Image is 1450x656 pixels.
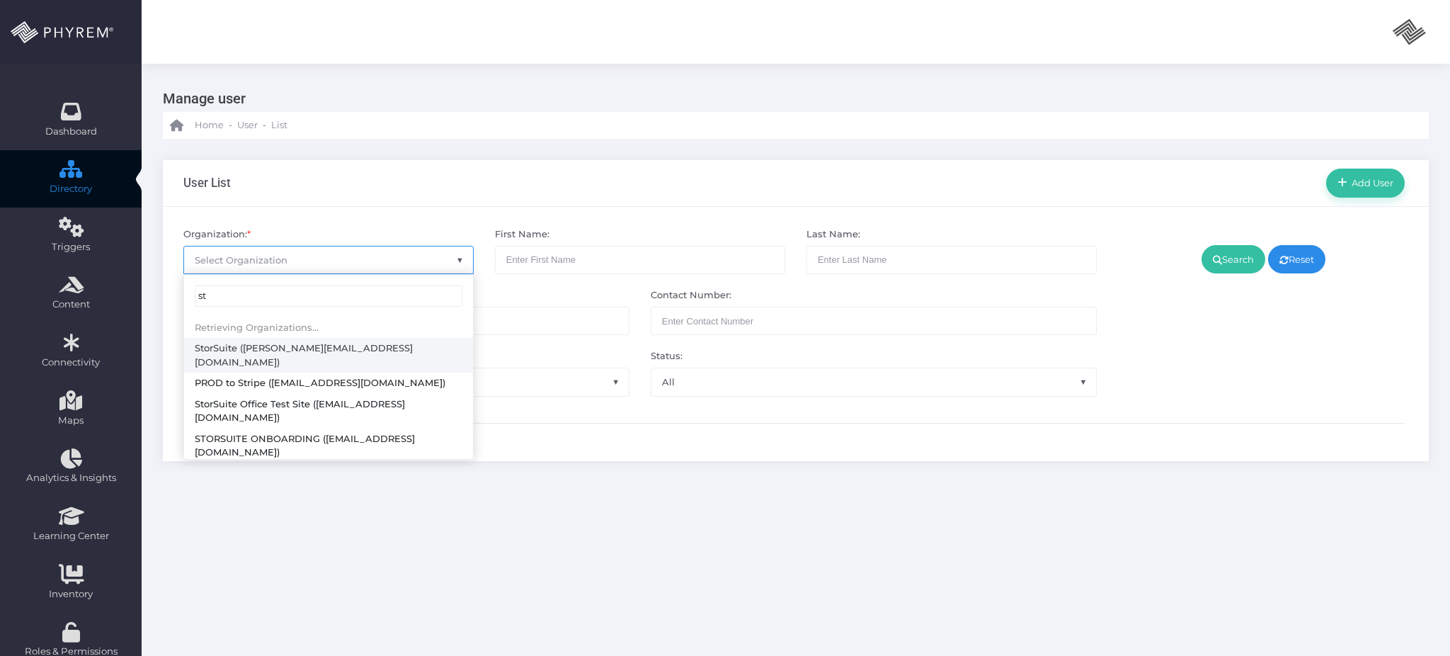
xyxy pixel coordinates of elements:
span: Connectivity [9,356,132,370]
li: PROD to Stripe ([EMAIL_ADDRESS][DOMAIN_NAME]) [184,373,473,394]
label: Contact Number: [651,288,731,302]
label: Status: [651,349,683,363]
li: - [261,118,268,132]
span: All [651,368,1097,396]
li: Retrieving Organizations... [184,317,473,339]
span: Analytics & Insights [9,471,132,485]
a: List [271,112,287,139]
h3: Manage user [163,85,1418,112]
span: Maps [58,414,84,428]
span: Triggers [9,240,132,254]
span: User [237,118,258,132]
span: Home [195,118,224,132]
li: StorSuite Office Test Site ([EMAIL_ADDRESS][DOMAIN_NAME]) [184,394,473,429]
a: User [237,112,258,139]
label: Organization: [183,227,251,242]
label: First Name: [495,227,549,242]
a: Search [1201,245,1265,273]
li: StorSuite ([PERSON_NAME][EMAIL_ADDRESS][DOMAIN_NAME]) [184,338,473,373]
input: Enter Last Name [806,246,1097,274]
span: Dashboard [45,125,97,139]
input: Enter First Name [495,246,785,274]
input: Maximum of 10 digits required [651,307,1097,335]
a: Reset [1268,245,1325,273]
span: List [271,118,287,132]
span: Select Organization [195,254,287,266]
span: Learning Center [9,529,132,543]
span: Content [9,298,132,312]
h3: User List [183,176,231,190]
span: Inventory [9,587,132,601]
span: Add User [1347,177,1394,188]
label: Last Name: [806,227,860,242]
li: - [227,118,234,132]
a: Add User [1326,169,1405,197]
span: All [651,368,1096,395]
a: Home [170,112,224,139]
li: STORSUITE ONBOARDING ([EMAIL_ADDRESS][DOMAIN_NAME]) [184,429,473,463]
span: Directory [9,182,132,196]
